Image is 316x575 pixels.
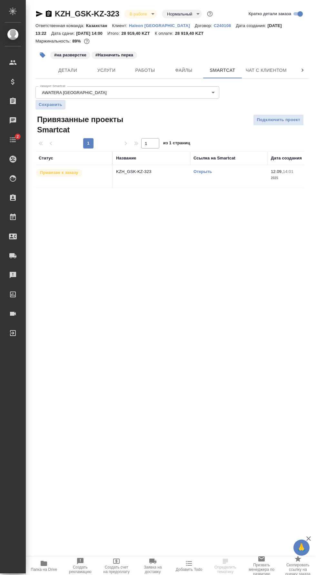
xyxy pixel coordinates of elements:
[35,10,43,18] button: Скопировать ссылку для ЯМессенджера
[76,31,107,36] p: [DATE] 14:00
[246,66,287,74] span: Чат с клиентом
[176,567,202,572] span: Добавить Todo
[193,155,235,161] div: Ссылка на Smartcat
[13,133,23,140] span: 2
[175,31,209,36] p: 28 919,40 KZT
[72,39,82,43] p: 89%
[116,168,187,175] p: KZH_GSK-KZ-323
[283,169,293,174] p: 14:01
[91,66,122,74] span: Услуги
[243,557,280,575] button: Призвать менеджера по развитию
[257,116,300,124] span: Подключить проект
[95,52,133,58] p: #Назначить перка
[83,37,91,45] button: 470.00 RUB; 0.00 KZT;
[40,90,109,95] button: AWATERA [GEOGRAPHIC_DATA]
[35,114,127,135] span: Привязанные проекты Smartcat
[253,114,304,126] button: Подключить проект
[35,48,50,62] button: Добавить тэг
[236,23,267,28] p: Дата создания:
[129,23,195,28] a: Haleon [GEOGRAPHIC_DATA]
[207,66,238,74] span: Smartcat
[211,565,240,574] span: Определить тематику
[50,52,91,57] span: на разверстке
[2,132,24,148] a: 2
[112,23,129,28] p: Клиент:
[296,541,307,554] span: 🙏
[35,86,219,99] div: AWATERA [GEOGRAPHIC_DATA]
[55,9,119,18] a: KZH_GSK-KZ-323
[135,557,171,575] button: Заявка на доставку
[45,10,53,18] button: Скопировать ссылку
[26,557,62,575] button: Папка на Drive
[40,169,78,176] p: Привязан к заказу
[102,565,131,574] span: Создать счет на предоплату
[162,10,202,18] div: В работе
[62,557,99,575] button: Создать рекламацию
[139,565,167,574] span: Заявка на доставку
[86,23,112,28] p: Казахстан
[51,31,76,36] p: Дата сдачи:
[165,11,194,17] button: Нормальный
[163,139,190,149] span: из 1 страниц
[128,11,149,17] button: В работе
[91,52,138,57] span: Назначить перка
[249,11,291,17] span: Кратко детали заказа
[271,155,302,161] div: Дата создания
[271,169,283,174] p: 12.09,
[116,155,136,161] div: Название
[39,101,62,108] span: Сохранить
[31,567,57,572] span: Папка на Drive
[121,31,155,36] p: 28 919,40 KZT
[35,23,86,28] p: Ответственная команда:
[155,31,175,36] p: К оплате:
[293,540,310,556] button: 🙏
[124,10,157,18] div: В работе
[66,565,95,574] span: Создать рекламацию
[193,169,212,174] a: Открыть
[35,100,65,110] button: Сохранить
[98,557,135,575] button: Создать счет на предоплату
[130,66,161,74] span: Работы
[107,31,121,36] p: Итого:
[39,155,53,161] div: Статус
[214,23,236,28] a: С240108
[195,23,214,28] p: Договор:
[52,66,83,74] span: Детали
[35,39,72,43] p: Маржинальность:
[206,10,214,18] button: Доп статусы указывают на важность/срочность заказа
[168,66,199,74] span: Файлы
[54,52,86,58] p: #на разверстке
[171,557,207,575] button: Добавить Todo
[207,557,244,575] button: Определить тематику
